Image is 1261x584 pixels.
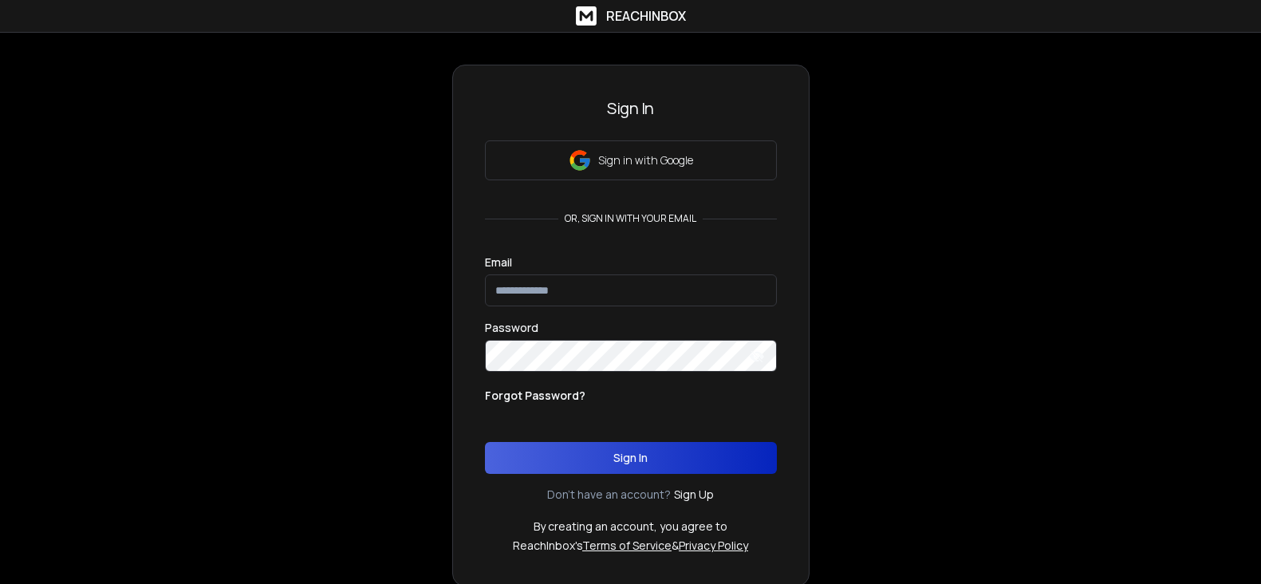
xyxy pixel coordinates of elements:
label: Password [485,322,538,333]
a: Sign Up [674,487,714,503]
label: Email [485,257,512,268]
a: Privacy Policy [679,538,748,553]
button: Sign in with Google [485,140,777,180]
button: Sign In [485,442,777,474]
h1: ReachInbox [606,6,686,26]
p: By creating an account, you agree to [534,519,727,535]
p: Sign in with Google [598,152,693,168]
p: ReachInbox's & [513,538,748,554]
p: or, sign in with your email [558,212,703,225]
h3: Sign In [485,97,777,120]
a: Terms of Service [582,538,672,553]
a: ReachInbox [576,6,686,26]
p: Don't have an account? [547,487,671,503]
p: Forgot Password? [485,388,585,404]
